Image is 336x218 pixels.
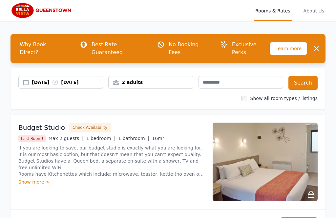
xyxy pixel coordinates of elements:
[69,123,111,132] button: Check Availability
[86,136,116,141] span: 1 bedroom |
[118,136,149,141] span: 1 bathroom |
[92,41,146,56] p: Best Rate Guaranteed
[250,96,318,101] label: Show all room types / listings
[232,41,270,56] p: Exclusive Perks
[18,179,205,185] div: Show more >
[32,79,103,86] div: [DATE] [DATE]
[270,42,307,55] span: Learn more
[288,76,318,90] button: Search
[18,145,205,177] p: If you are looking to save, our budget studio is exactly what you are looking for. It is our most...
[14,38,69,59] span: Why Book Direct?
[18,123,65,132] h3: Budget Studio
[152,136,164,141] span: 16m²
[169,41,210,56] p: No Booking Fees
[109,79,193,86] div: 2 adults
[18,135,46,142] span: Last Room!
[10,3,73,18] img: Bella Vista Queenstown
[49,136,84,141] span: Max 2 guests |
